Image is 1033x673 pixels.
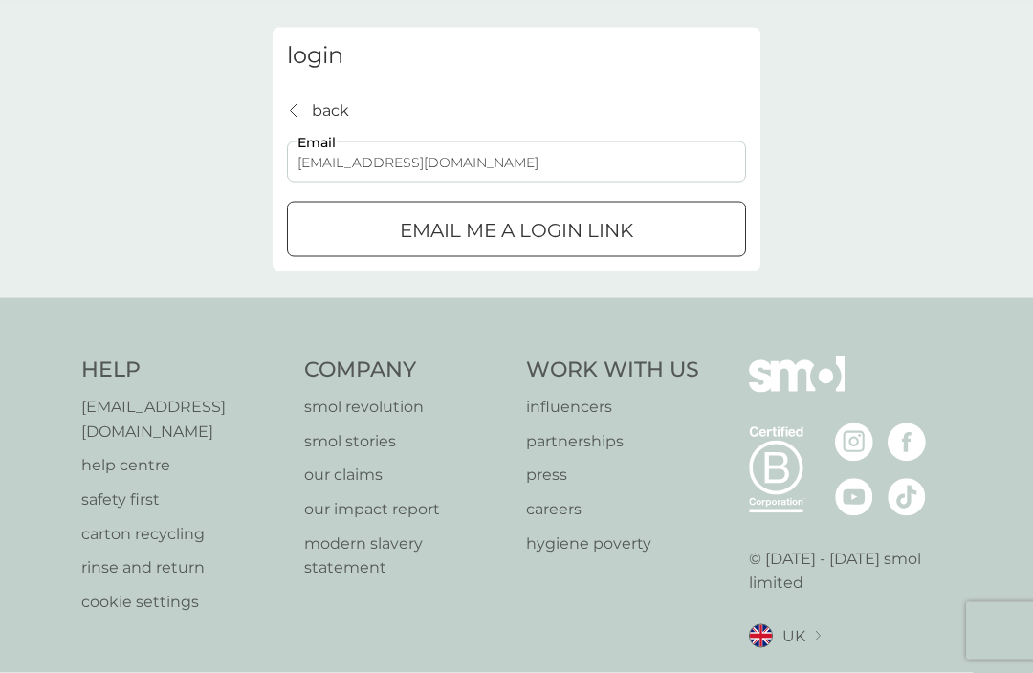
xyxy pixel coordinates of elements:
[526,463,699,488] a: press
[888,478,926,516] img: visit the smol Tiktok page
[81,555,285,580] a: rinse and return
[835,423,873,462] img: visit the smol Instagram page
[526,356,699,385] h4: Work With Us
[81,488,285,512] a: safety first
[526,497,699,522] a: careers
[304,532,508,580] a: modern slavery statement
[526,395,699,420] a: influencers
[304,429,508,454] a: smol stories
[81,395,285,444] a: [EMAIL_ADDRESS][DOMAIN_NAME]
[304,497,508,522] a: our impact report
[287,42,746,70] h3: login
[749,624,773,648] img: UK flag
[749,547,953,596] p: © [DATE] - [DATE] smol limited
[782,624,805,649] span: UK
[304,395,508,420] a: smol revolution
[835,478,873,516] img: visit the smol Youtube page
[312,98,349,123] p: back
[526,532,699,556] a: hygiene poverty
[81,453,285,478] a: help centre
[815,631,821,641] img: select a new location
[526,429,699,454] a: partnerships
[287,202,746,257] button: Email me a login link
[304,463,508,488] a: our claims
[304,356,508,385] h4: Company
[749,356,845,421] img: smol
[400,215,633,246] p: Email me a login link
[81,356,285,385] h4: Help
[888,423,926,462] img: visit the smol Facebook page
[81,522,285,547] a: carton recycling
[81,590,285,615] a: cookie settings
